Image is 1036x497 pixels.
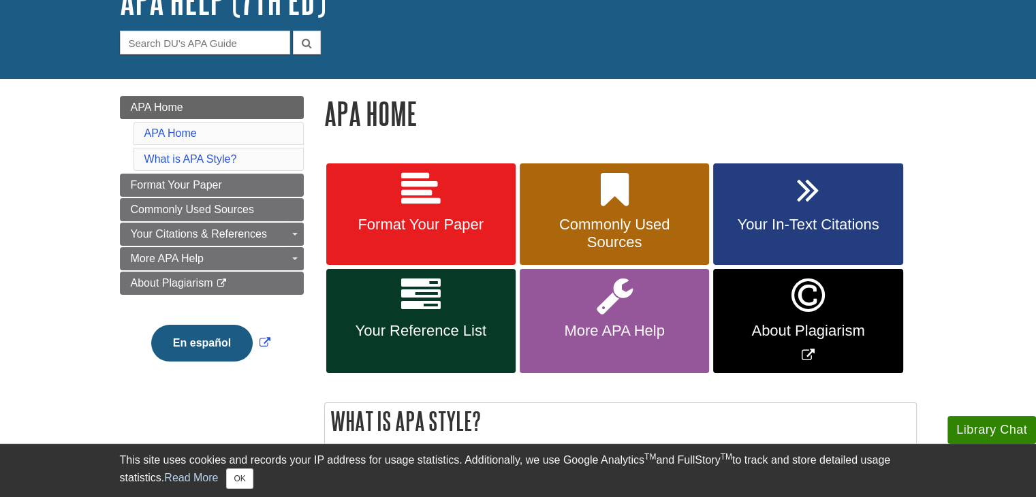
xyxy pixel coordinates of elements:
[151,325,253,362] button: En español
[144,127,197,139] a: APA Home
[120,452,917,489] div: This site uses cookies and records your IP address for usage statistics. Additionally, we use Goo...
[131,101,183,113] span: APA Home
[120,31,290,54] input: Search DU's APA Guide
[530,216,699,251] span: Commonly Used Sources
[520,163,709,266] a: Commonly Used Sources
[120,198,304,221] a: Commonly Used Sources
[325,403,916,439] h2: What is APA Style?
[120,96,304,385] div: Guide Page Menu
[131,179,222,191] span: Format Your Paper
[336,216,505,234] span: Format Your Paper
[120,223,304,246] a: Your Citations & References
[164,472,218,483] a: Read More
[723,322,892,340] span: About Plagiarism
[723,216,892,234] span: Your In-Text Citations
[721,452,732,462] sup: TM
[947,416,1036,444] button: Library Chat
[326,269,516,373] a: Your Reference List
[131,228,267,240] span: Your Citations & References
[520,269,709,373] a: More APA Help
[713,269,902,373] a: Link opens in new window
[131,277,213,289] span: About Plagiarism
[336,322,505,340] span: Your Reference List
[120,96,304,119] a: APA Home
[120,247,304,270] a: More APA Help
[713,163,902,266] a: Your In-Text Citations
[131,253,204,264] span: More APA Help
[226,468,253,489] button: Close
[120,174,304,197] a: Format Your Paper
[144,153,237,165] a: What is APA Style?
[324,96,917,131] h1: APA Home
[148,337,274,349] a: Link opens in new window
[326,163,516,266] a: Format Your Paper
[644,452,656,462] sup: TM
[216,279,227,288] i: This link opens in a new window
[530,322,699,340] span: More APA Help
[131,204,254,215] span: Commonly Used Sources
[120,272,304,295] a: About Plagiarism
